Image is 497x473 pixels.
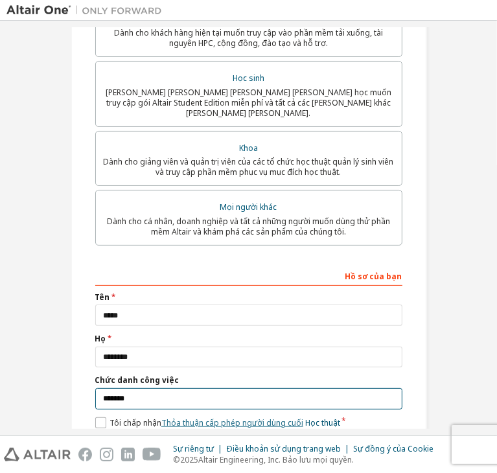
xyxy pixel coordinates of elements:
img: instagram.svg [100,448,113,461]
font: Chức danh công việc [95,375,179,386]
font: © [173,454,180,465]
font: Tên [95,292,110,303]
font: Họ [95,333,106,344]
font: Sự đồng ý của Cookie [353,443,433,454]
font: Học sinh [233,73,264,84]
font: [PERSON_NAME] [PERSON_NAME] [PERSON_NAME] [PERSON_NAME] học muốn truy cập gói Altair Student Edit... [106,87,391,119]
font: Dành cho cá nhân, doanh nghiệp và tất cả những người muốn dùng thử phần mềm Altair và khám phá cá... [107,216,390,237]
font: Học thuật [305,417,340,428]
font: Hồ sơ của bạn [345,271,402,282]
font: Altair Engineering, Inc. Bảo lưu mọi quyền. [198,454,354,465]
font: Dành cho giảng viên và quản trị viên của các tổ chức học thuật quản lý sinh viên và truy cập phần... [104,156,394,178]
font: 2025 [180,454,198,465]
font: Điều khoản sử dụng trang web [226,443,341,454]
img: youtube.svg [143,448,161,461]
font: Khoa [239,143,258,154]
img: linkedin.svg [121,448,135,461]
img: Altair One [6,4,168,17]
font: Tôi chấp nhận [110,417,161,428]
img: facebook.svg [78,448,92,461]
font: Dành cho khách hàng hiện tại muốn truy cập vào phần mềm tải xuống, tài nguyên HPC, cộng đồng, đào... [114,27,383,49]
font: Thỏa thuận cấp phép người dùng cuối [161,417,303,428]
font: Mọi người khác [220,202,277,213]
font: Sự riêng tư [173,443,214,454]
img: altair_logo.svg [4,448,71,461]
